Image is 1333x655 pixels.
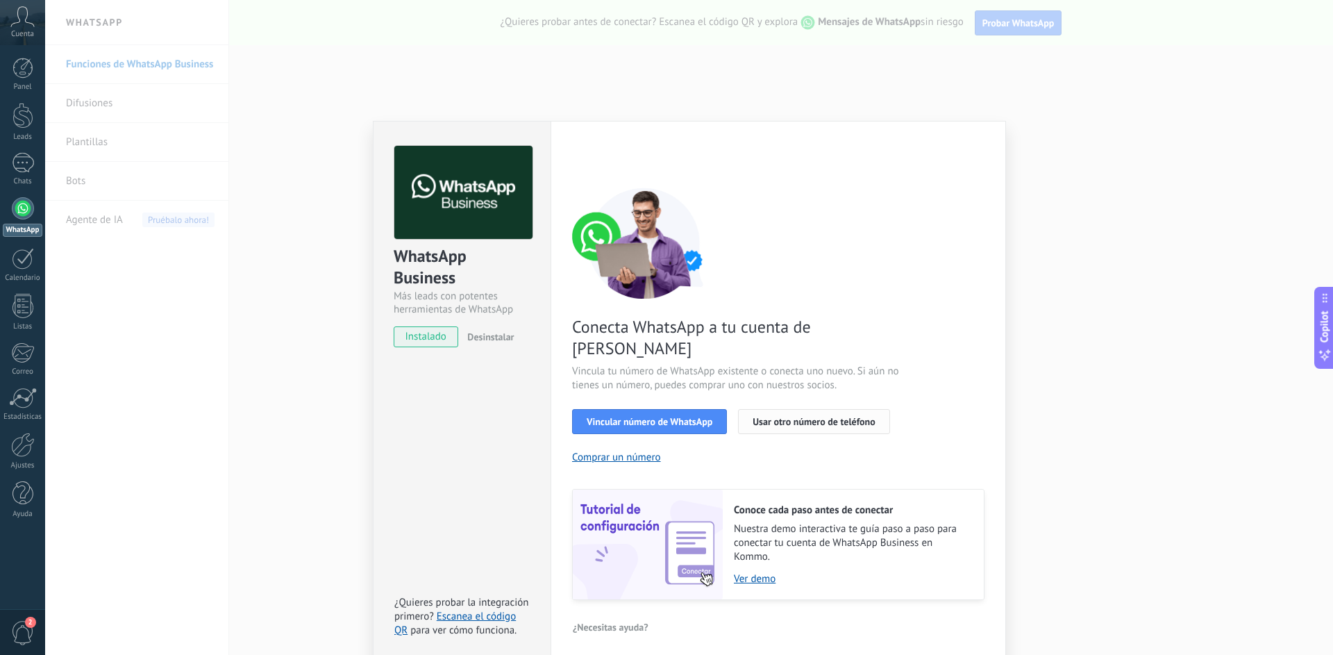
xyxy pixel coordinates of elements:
[572,316,903,359] span: Conecta WhatsApp a tu cuenta de [PERSON_NAME]
[734,572,970,586] a: Ver demo
[394,146,533,240] img: logo_main.png
[3,413,43,422] div: Estadísticas
[394,596,529,623] span: ¿Quieres probar la integración primero?
[738,409,889,434] button: Usar otro número de teléfono
[3,83,43,92] div: Panel
[734,504,970,517] h2: Conoce cada paso antes de conectar
[3,133,43,142] div: Leads
[572,409,727,434] button: Vincular número de WhatsApp
[410,624,517,637] span: para ver cómo funciona.
[572,365,903,392] span: Vincula tu número de WhatsApp existente o conecta uno nuevo. Si aún no tienes un número, puedes c...
[3,322,43,331] div: Listas
[467,331,514,343] span: Desinstalar
[462,326,514,347] button: Desinstalar
[3,367,43,376] div: Correo
[3,510,43,519] div: Ayuda
[394,245,530,290] div: WhatsApp Business
[572,451,661,464] button: Comprar un número
[3,274,43,283] div: Calendario
[25,617,36,628] span: 2
[394,290,530,316] div: Más leads con potentes herramientas de WhatsApp
[3,224,42,237] div: WhatsApp
[394,326,458,347] span: instalado
[587,417,712,426] span: Vincular número de WhatsApp
[573,622,648,632] span: ¿Necesitas ayuda?
[572,617,649,638] button: ¿Necesitas ayuda?
[394,610,516,637] a: Escanea el código QR
[734,522,970,564] span: Nuestra demo interactiva te guía paso a paso para conectar tu cuenta de WhatsApp Business en Kommo.
[3,461,43,470] div: Ajustes
[11,30,34,39] span: Cuenta
[753,417,875,426] span: Usar otro número de teléfono
[1318,310,1332,342] span: Copilot
[572,188,718,299] img: connect number
[3,177,43,186] div: Chats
